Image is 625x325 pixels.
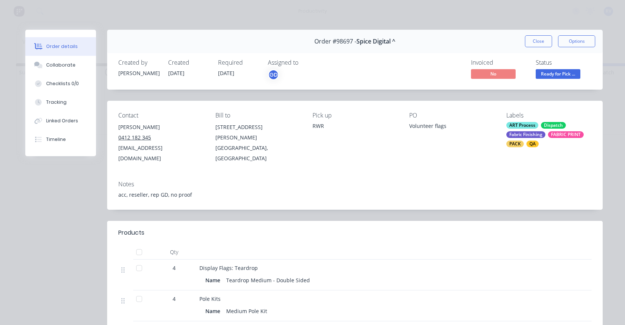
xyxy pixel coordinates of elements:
div: Created [168,59,209,66]
div: PACK [506,141,524,147]
span: No [471,69,516,78]
button: Options [558,35,595,47]
span: 4 [173,264,176,272]
div: Tracking [46,99,67,106]
div: [PERSON_NAME]0412 182 345[EMAIL_ADDRESS][DOMAIN_NAME] [118,122,203,164]
div: RWR [312,122,398,130]
button: Timeline [25,130,96,149]
div: Checklists 0/0 [46,80,79,87]
div: Notes [118,181,592,188]
div: Dispatch [541,122,566,129]
div: QA [526,141,539,147]
div: Labels [506,112,592,119]
div: ART Process [506,122,538,129]
span: Order #98697 - [314,38,356,45]
span: Pole Kits [199,295,221,302]
div: Invoiced [471,59,527,66]
div: Name [205,306,223,316]
div: Pick up [312,112,398,119]
div: [STREET_ADDRESS] [215,122,301,132]
div: Bill to [215,112,301,119]
div: Order details [46,43,78,50]
div: Medium Pole Kit [223,306,270,316]
div: Created by [118,59,159,66]
div: Assigned to [268,59,342,66]
iframe: Intercom live chat [600,300,618,318]
button: Order details [25,37,96,56]
span: Ready for Pick ... [536,69,580,78]
div: Status [536,59,592,66]
tcxspan: Call 0412 182 345 via 3CX [118,134,151,141]
button: Linked Orders [25,112,96,130]
div: Products [118,228,144,237]
div: Required [218,59,259,66]
button: Tracking [25,93,96,112]
div: Name [205,275,223,286]
button: GD [268,69,279,80]
div: Teardrop Medium - Double Sided [223,275,313,286]
div: Collaborate [46,62,76,68]
span: Display Flags: Teardrop [199,264,258,271]
button: Checklists 0/0 [25,74,96,93]
div: [EMAIL_ADDRESS][DOMAIN_NAME] [118,143,203,164]
button: Collaborate [25,56,96,74]
div: [STREET_ADDRESS][PERSON_NAME][GEOGRAPHIC_DATA], [GEOGRAPHIC_DATA] [215,122,301,164]
div: PO [409,112,494,119]
div: Linked Orders [46,118,78,124]
div: [PERSON_NAME][GEOGRAPHIC_DATA], [GEOGRAPHIC_DATA] [215,132,301,164]
div: Timeline [46,136,66,143]
div: FABRIC PRINT [548,131,584,138]
span: [DATE] [218,70,234,77]
span: Spice Digital ^ [356,38,395,45]
button: Ready for Pick ... [536,69,580,80]
div: [PERSON_NAME] [118,69,159,77]
div: acc, reseller, rep GD, no proof [118,191,592,199]
div: Qty [152,245,196,260]
div: Contact [118,112,203,119]
span: [DATE] [168,70,185,77]
div: [PERSON_NAME] [118,122,203,132]
div: Volunteer flags [409,122,494,132]
button: Close [525,35,552,47]
span: 4 [173,295,176,303]
div: Fabric Finishing [506,131,545,138]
